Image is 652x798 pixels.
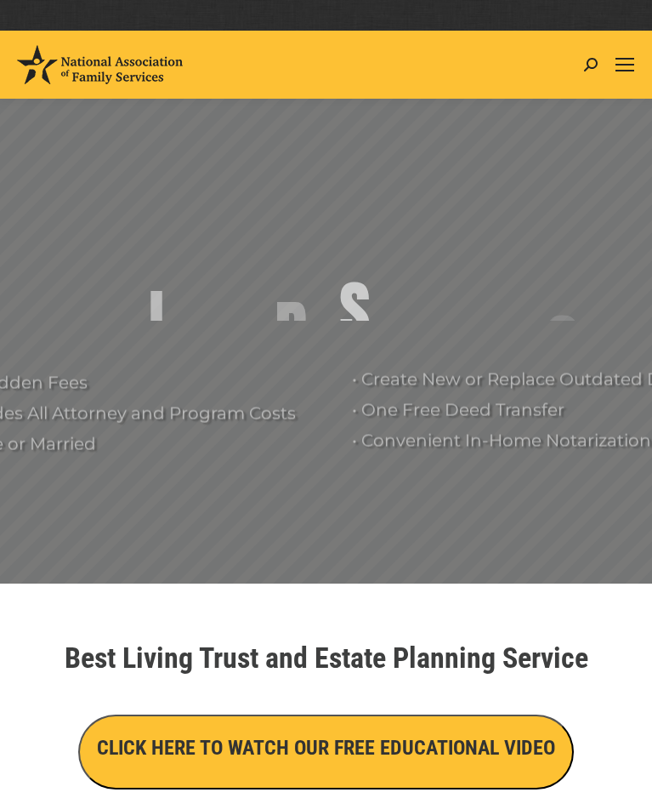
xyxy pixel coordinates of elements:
button: CLICK HERE TO WATCH OUR FREE EDUCATIONAL VIDEO [78,715,574,789]
img: National Association of Family Services [17,45,183,84]
h1: Best Living Trust and Estate Planning Service [26,643,626,672]
a: CLICK HERE TO WATCH OUR FREE EDUCATIONAL VIDEO [78,740,574,758]
h3: CLICK HERE TO WATCH OUR FREE EDUCATIONAL VIDEO [97,733,555,762]
div: S [339,278,371,346]
div: R [275,298,307,366]
div: I [149,287,164,355]
a: Mobile menu icon [615,54,635,75]
div: 9 [545,311,579,379]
